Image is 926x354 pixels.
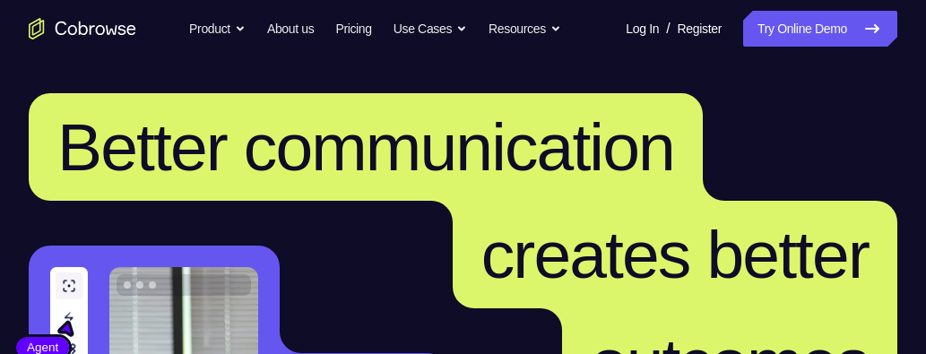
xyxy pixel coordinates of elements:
[29,18,136,39] a: Go to the home page
[666,18,670,39] span: /
[678,11,722,47] a: Register
[267,11,314,47] a: About us
[57,109,674,185] span: Better communication
[335,11,371,47] a: Pricing
[481,217,869,292] span: creates better
[626,11,659,47] a: Log In
[489,11,561,47] button: Resources
[189,11,246,47] button: Product
[743,11,897,47] a: Try Online Demo
[394,11,467,47] button: Use Cases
